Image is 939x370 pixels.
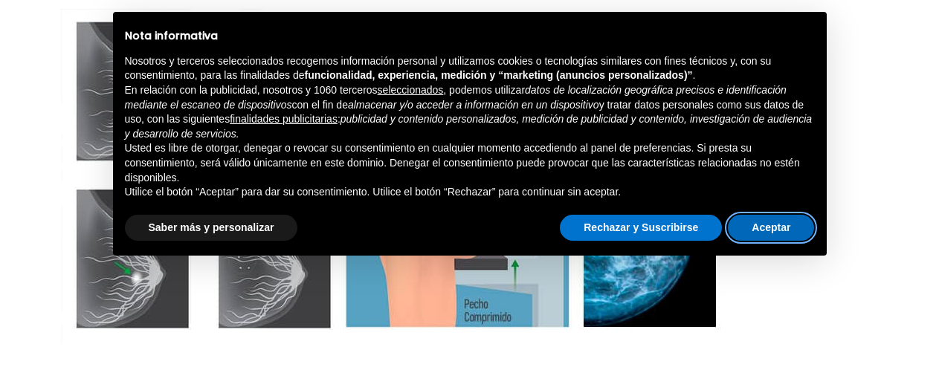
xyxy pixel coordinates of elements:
p: Utilice el botón “Aceptar” para dar su consentimiento. Utilice el botón “Rechazar” para continuar... [125,185,815,200]
button: Saber más y personalizar [125,215,298,241]
button: Aceptar [728,215,814,241]
h2: Nota informativa [125,30,815,42]
em: datos de localización geográfica precisos e identificación mediante el escaneo de dispositivos [125,84,787,111]
p: Usted es libre de otorgar, denegar o revocar su consentimiento en cualquier momento accediendo al... [125,141,815,185]
button: seleccionados [378,83,444,98]
strong: funcionalidad, experiencia, medición y “marketing (anuncios personalizados)” [305,69,693,81]
button: Rechazar y Suscribirse [560,215,722,241]
em: publicidad y contenido personalizados, medición de publicidad y contenido, investigación de audie... [125,113,813,140]
p: Nosotros y terceros seleccionados recogemos información personal y utilizamos cookies o tecnologí... [125,54,815,83]
p: En relación con la publicidad, nosotros y 1060 terceros , podemos utilizar con el fin de y tratar... [125,83,815,141]
button: finalidades publicitarias [230,112,338,127]
em: almacenar y/o acceder a información en un dispositivo [348,99,599,111]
